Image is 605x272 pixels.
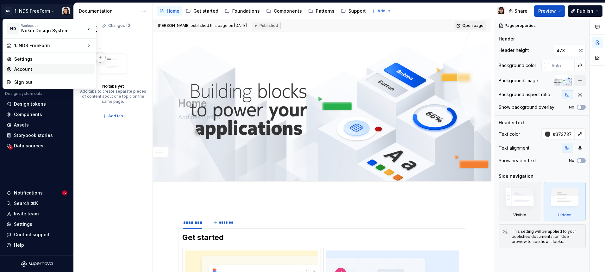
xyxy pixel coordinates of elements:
div: Nokia Design System [21,28,75,34]
div: 1. NDS FreeForm [14,42,86,49]
div: ND [7,23,19,34]
div: Account [14,66,92,72]
div: Sign out [14,79,92,85]
div: Settings [14,56,92,62]
div: Workspace [21,24,86,28]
